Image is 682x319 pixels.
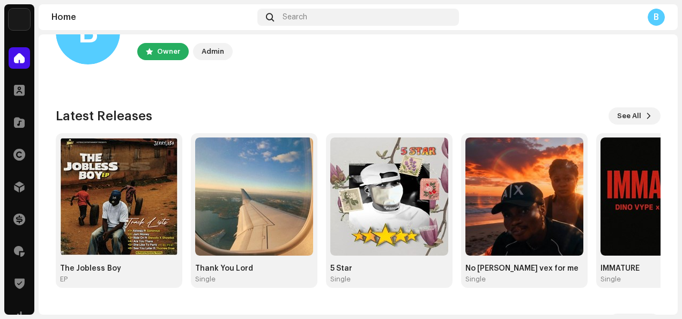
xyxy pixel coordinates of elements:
img: a3feeaac-2d1c-40bb-8841-49ee955a95c1 [465,137,583,256]
div: Single [601,275,621,284]
div: Thank You Lord [195,264,313,273]
div: No [PERSON_NAME] vex for me [465,264,583,273]
div: Single [195,275,216,284]
div: Single [330,275,351,284]
img: 8a90d6e0-7a75-40ea-b936-b4ed853e16a3 [330,137,448,256]
div: EP [60,275,68,284]
span: Search [283,13,307,21]
img: 4d541a5d-5e07-4586-8314-e4060514bac0 [195,137,313,256]
div: Single [465,275,486,284]
img: 786a15c8-434e-4ceb-bd88-990a331f4c12 [9,9,30,30]
div: Owner [157,45,180,58]
div: 5 Star [330,264,448,273]
span: See All [617,105,641,127]
div: B [648,9,665,26]
img: c1fea85a-55d3-4762-9196-894a77359dc8 [60,137,178,256]
h3: Latest Releases [56,107,152,125]
div: The Jobless Boy [60,264,178,273]
div: Admin [202,45,224,58]
button: See All [609,107,661,125]
div: Home [51,13,253,21]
